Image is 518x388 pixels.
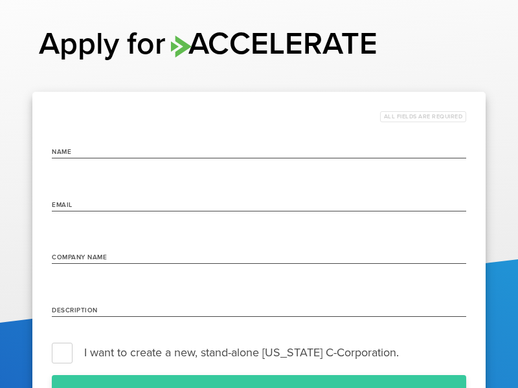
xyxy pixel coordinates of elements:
label: Email [52,202,73,208]
h1: Apply for ACCELERATE [39,26,479,63]
label: Company Name [52,255,107,261]
label: name [52,149,71,155]
label: I want to create a new, stand-alone [US_STATE] C-Corporation. [52,343,466,362]
label: Description [52,308,98,314]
